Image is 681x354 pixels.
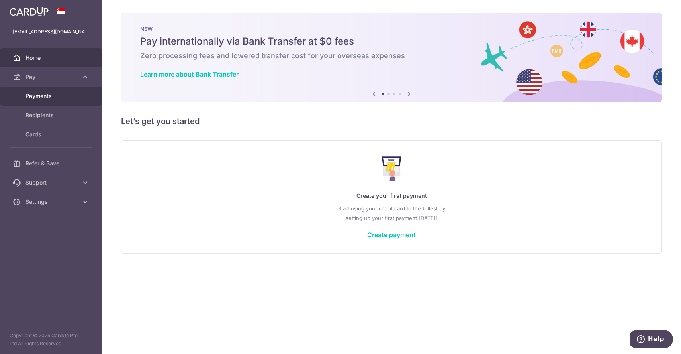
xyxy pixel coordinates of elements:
[25,73,78,81] span: Pay
[121,115,662,128] h5: Let’s get you started
[25,198,78,206] span: Settings
[121,13,662,102] img: Bank transfer banner
[25,159,78,167] span: Refer & Save
[630,330,673,350] iframe: Opens a widget where you can find more information
[140,51,643,61] h6: Zero processing fees and lowered transfer cost for your overseas expenses
[140,35,643,48] h5: Pay internationally via Bank Transfer at $0 fees
[367,231,416,239] a: Create payment
[25,54,78,62] span: Home
[137,204,646,223] p: Start using your credit card to the fullest by setting up your first payment [DATE]!
[25,111,78,119] span: Recipients
[25,179,78,187] span: Support
[10,6,49,16] img: CardUp
[140,26,643,32] p: NEW
[382,156,402,181] img: Make Payment
[13,28,89,36] p: [EMAIL_ADDRESS][DOMAIN_NAME]
[140,70,239,78] a: Learn more about Bank Transfer
[137,191,646,201] p: Create your first payment
[25,130,78,138] span: Cards
[25,92,78,100] span: Payments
